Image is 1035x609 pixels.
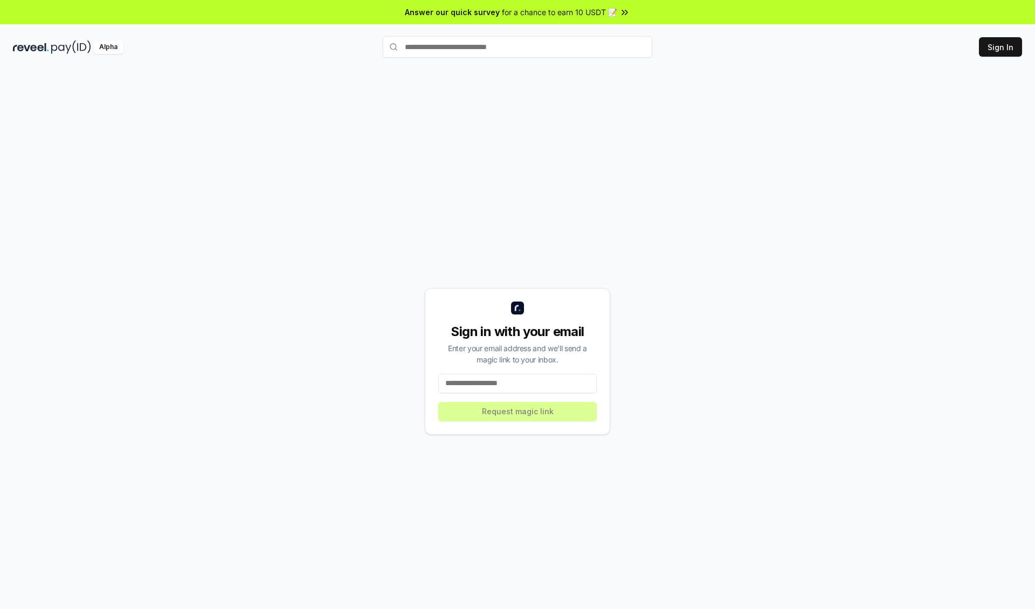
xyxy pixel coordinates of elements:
button: Sign In [979,37,1022,57]
div: Alpha [93,40,123,54]
span: for a chance to earn 10 USDT 📝 [502,6,617,18]
img: pay_id [51,40,91,54]
div: Enter your email address and we’ll send a magic link to your inbox. [438,343,597,365]
img: reveel_dark [13,40,49,54]
div: Sign in with your email [438,323,597,340]
img: logo_small [511,302,524,314]
span: Answer our quick survey [405,6,500,18]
